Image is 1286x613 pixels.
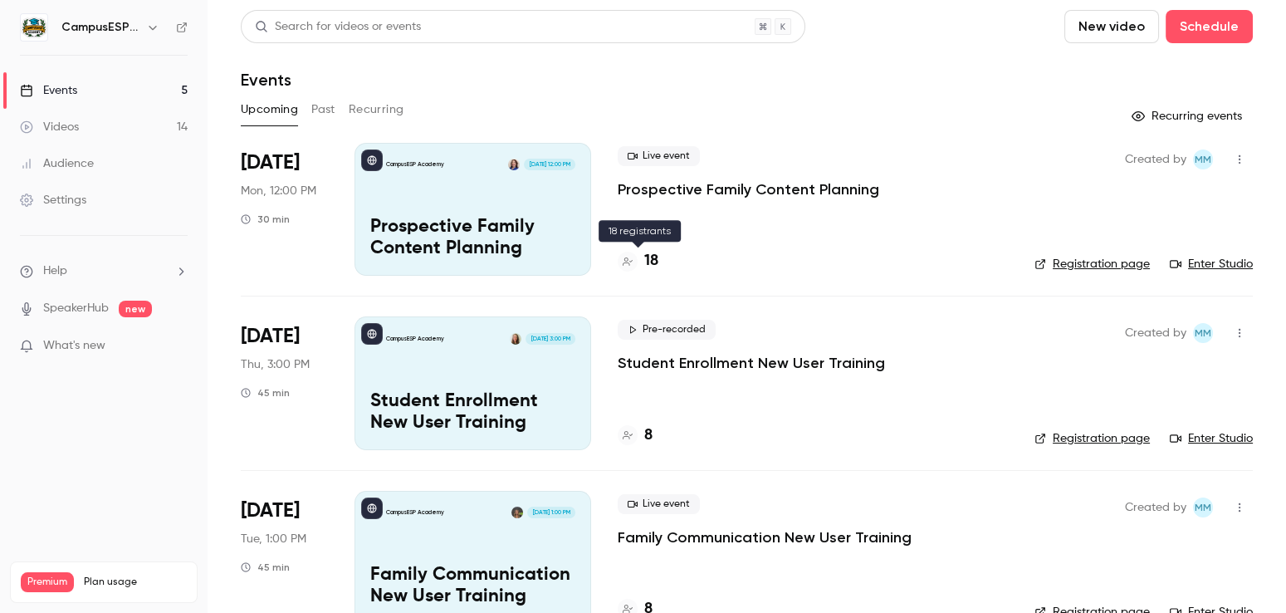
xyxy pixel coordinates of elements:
a: Registration page [1034,256,1150,272]
a: Enter Studio [1170,430,1253,447]
a: 8 [618,424,653,447]
span: [DATE] [241,498,300,524]
iframe: Noticeable Trigger [168,339,188,354]
span: Tue, 1:00 PM [241,531,306,547]
p: Prospective Family Content Planning [370,217,575,260]
span: Mon, 12:00 PM [241,183,316,199]
a: Prospective Family Content Planning [618,179,879,199]
a: Registration page [1034,430,1150,447]
button: Past [311,96,335,123]
p: CampusESP Academy [386,335,444,343]
h1: Events [241,70,291,90]
li: help-dropdown-opener [20,262,188,280]
a: 18 [618,250,658,272]
span: [DATE] [241,323,300,350]
p: CampusESP Academy [386,160,444,169]
div: Sep 15 Mon, 12:00 PM (America/New York) [241,143,328,276]
button: Schedule [1166,10,1253,43]
span: Mairin Matthews [1193,150,1213,169]
a: Prospective Family Content PlanningCampusESP AcademyKerri Meeks-Griffin[DATE] 12:00 PMProspective... [355,143,591,276]
div: Sep 18 Thu, 3:00 PM (America/New York) [241,316,328,449]
span: Premium [21,572,74,592]
span: MM [1195,498,1211,517]
div: Videos [20,119,79,135]
img: Mira Gandhi [511,507,523,518]
div: Settings [20,192,86,208]
span: [DATE] 3:00 PM [526,333,575,345]
a: Student Enrollment New User TrainingCampusESP AcademyMairin Matthews[DATE] 3:00 PMStudent Enrollm... [355,316,591,449]
p: CampusESP Academy [386,508,444,517]
span: Mairin Matthews [1193,498,1213,517]
span: Plan usage [84,576,187,589]
div: Search for videos or events [255,18,421,36]
button: Upcoming [241,96,298,123]
span: What's new [43,337,105,355]
div: 45 min [241,561,290,574]
a: Enter Studio [1170,256,1253,272]
img: Mairin Matthews [510,333,521,345]
span: Created by [1125,498,1186,517]
span: [DATE] 1:00 PM [527,507,575,518]
span: Help [43,262,67,280]
span: Thu, 3:00 PM [241,356,310,373]
div: Events [20,82,77,99]
a: Family Communication New User Training [618,527,912,547]
span: MM [1195,323,1211,343]
span: new [119,301,152,317]
span: Mairin Matthews [1193,323,1213,343]
div: 30 min [241,213,290,226]
p: Family Communication New User Training [370,565,575,608]
a: Student Enrollment New User Training [618,353,885,373]
span: Created by [1125,150,1186,169]
span: [DATE] 12:00 PM [524,159,575,170]
span: Pre-recorded [618,320,716,340]
span: MM [1195,150,1211,169]
h4: 8 [644,424,653,447]
button: Recurring [349,96,404,123]
button: New video [1064,10,1159,43]
span: Created by [1125,323,1186,343]
a: SpeakerHub [43,300,109,317]
p: Student Enrollment New User Training [370,391,575,434]
div: 45 min [241,386,290,400]
button: Recurring events [1124,103,1253,130]
span: [DATE] [241,150,300,176]
div: Audience [20,155,94,172]
span: Live event [618,494,700,514]
img: Kerri Meeks-Griffin [508,159,520,170]
span: Live event [618,146,700,166]
h6: CampusESP Academy [61,19,139,36]
h4: 18 [644,250,658,272]
img: CampusESP Academy [21,14,47,41]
